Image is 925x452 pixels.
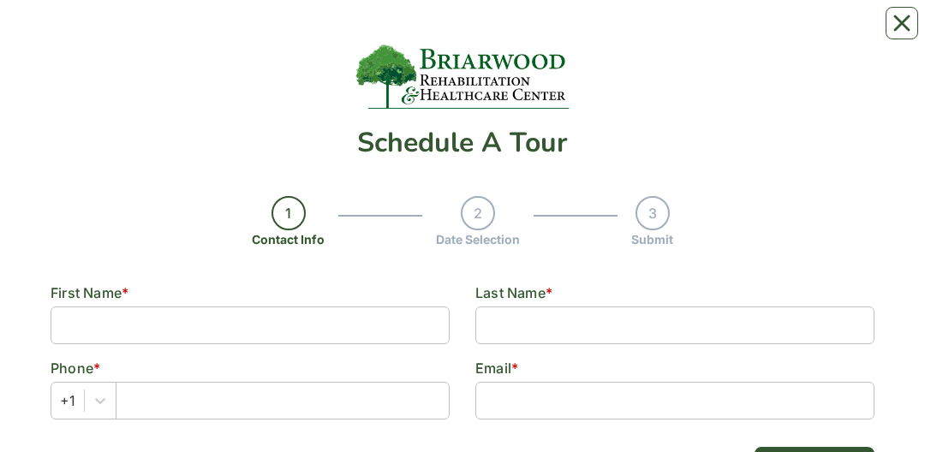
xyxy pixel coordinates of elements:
[51,360,93,377] span: Phone
[436,230,520,248] div: Date Selection
[355,45,570,109] img: 4976d5e6-eb04-4611-8ed8-7ff56500c786.png
[636,196,670,230] div: 3
[51,284,122,301] span: First Name
[475,360,511,377] span: Email
[252,230,325,248] div: Contact Info
[886,7,918,39] button: Close
[461,196,495,230] div: 2
[475,284,546,301] span: Last Name
[51,129,874,157] div: Schedule A Tour
[631,230,673,248] div: Submit
[272,196,306,230] div: 1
